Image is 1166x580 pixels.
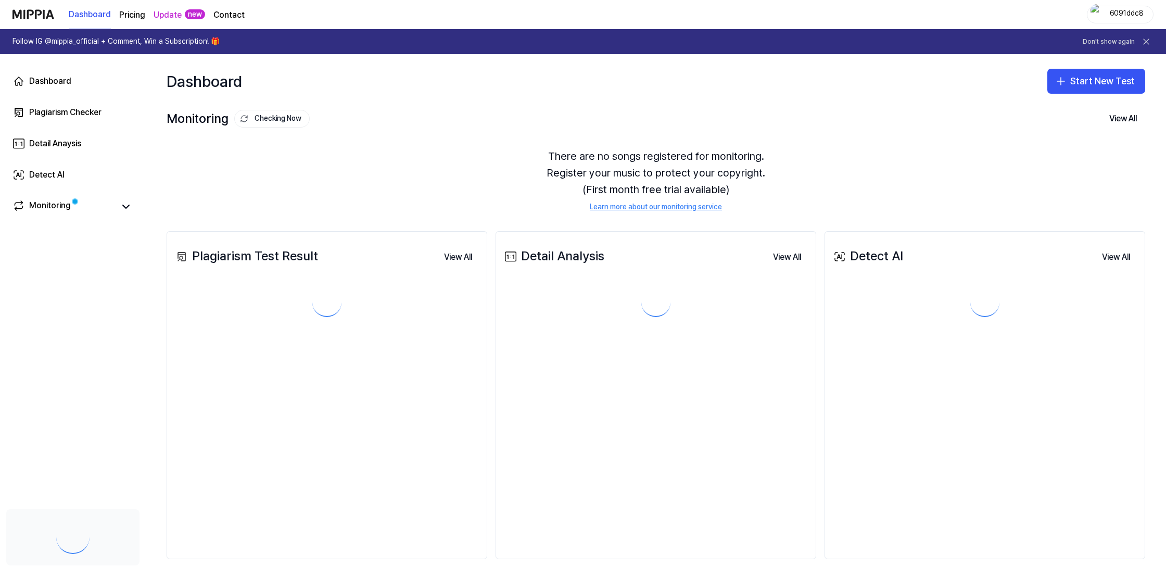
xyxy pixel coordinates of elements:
div: Dashboard [29,75,71,87]
a: View All [1094,246,1138,268]
a: Plagiarism Checker [6,100,140,125]
button: Checking Now [234,110,310,128]
div: Detect AI [831,246,903,266]
a: Pricing [119,9,145,21]
div: Detail Anaysis [29,137,81,150]
div: Dashboard [167,65,242,98]
a: Dashboard [69,1,111,29]
button: View All [1101,108,1145,129]
a: Dashboard [6,69,140,94]
div: Plagiarism Checker [29,106,102,119]
div: Monitoring [167,109,310,129]
div: 6091ddc8 [1106,8,1147,20]
a: Detect AI [6,162,140,187]
a: Update [154,9,182,21]
a: Contact [213,9,245,21]
a: Detail Anaysis [6,131,140,156]
button: View All [1094,247,1138,268]
a: Learn more about our monitoring service [590,202,722,212]
button: View All [765,247,809,268]
div: Detail Analysis [502,246,604,266]
a: View All [436,246,480,268]
div: There are no songs registered for monitoring. Register your music to protect your copyright. (Fir... [167,135,1145,225]
button: profile6091ddc8 [1087,6,1154,23]
div: Monitoring [29,199,71,214]
a: View All [765,246,809,268]
h1: Follow IG @mippia_official + Comment, Win a Subscription! 🎁 [12,36,220,47]
div: new [185,9,205,20]
button: Don't show again [1083,37,1135,46]
img: profile [1091,4,1103,25]
button: View All [436,247,480,268]
div: Detect AI [29,169,65,181]
a: Monitoring [12,199,115,214]
div: Plagiarism Test Result [173,246,318,266]
button: Start New Test [1047,69,1145,94]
